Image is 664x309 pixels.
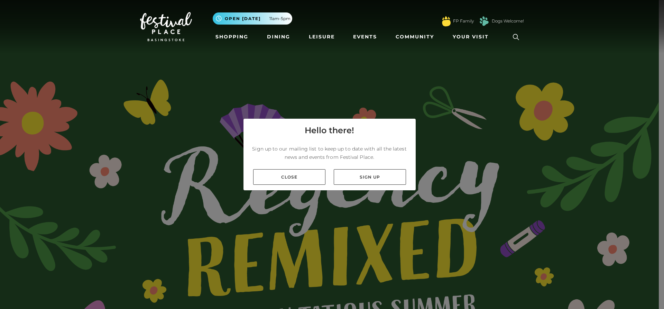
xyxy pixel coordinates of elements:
a: Close [253,169,325,185]
a: Leisure [306,30,338,43]
span: Your Visit [453,33,489,40]
a: Sign up [334,169,406,185]
button: Open [DATE] 11am-5pm [213,12,292,25]
span: Open [DATE] [225,16,261,22]
a: Dogs Welcome! [492,18,524,24]
a: Events [350,30,380,43]
a: Community [393,30,437,43]
h4: Hello there! [305,124,354,137]
span: 11am-5pm [269,16,290,22]
a: Shopping [213,30,251,43]
img: Festival Place Logo [140,12,192,41]
a: Your Visit [450,30,495,43]
a: Dining [264,30,293,43]
a: FP Family [453,18,474,24]
p: Sign up to our mailing list to keep up to date with all the latest news and events from Festival ... [249,145,410,161]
